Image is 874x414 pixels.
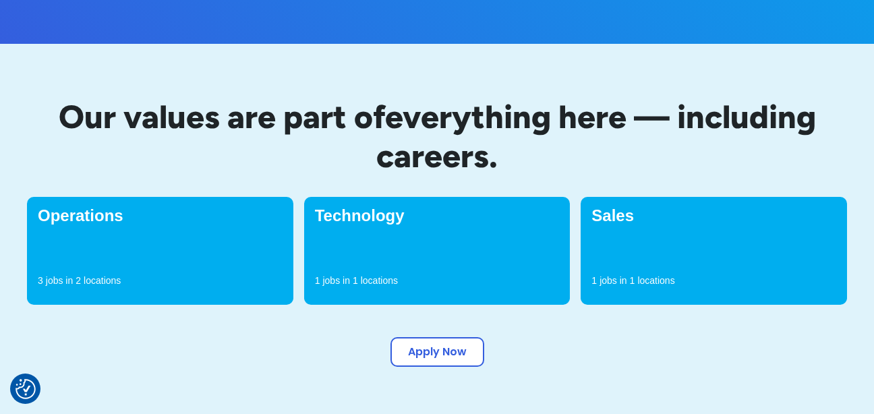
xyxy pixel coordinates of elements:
[637,274,674,287] p: locations
[591,274,597,287] p: 1
[361,274,398,287] p: locations
[322,274,349,287] p: jobs in
[390,337,484,367] a: Apply Now
[315,208,560,224] h4: Technology
[46,274,73,287] p: jobs in
[376,97,816,175] span: everything here — including careers.
[16,379,36,399] button: Consent Preferences
[630,274,635,287] p: 1
[353,274,358,287] p: 1
[16,379,36,399] img: Revisit consent button
[84,274,121,287] p: locations
[27,98,847,175] h2: Our values are part of
[38,208,283,224] h4: Operations
[76,274,81,287] p: 2
[591,208,836,224] h4: Sales
[315,274,320,287] p: 1
[600,274,627,287] p: jobs in
[38,274,43,287] p: 3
